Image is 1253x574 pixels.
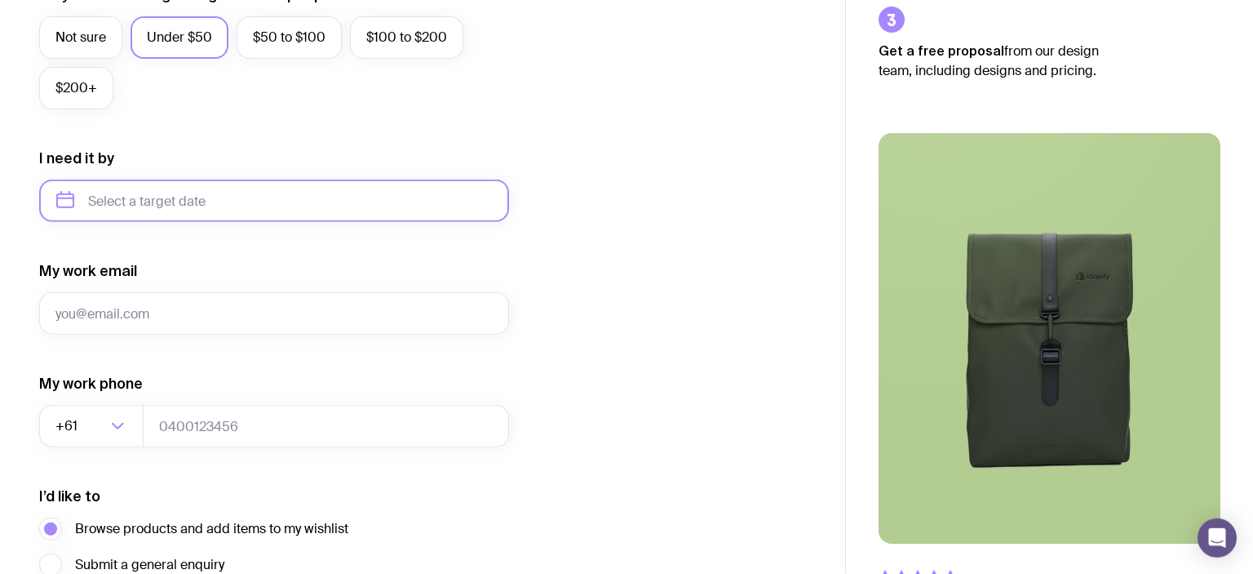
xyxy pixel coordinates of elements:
[879,43,1004,58] strong: Get a free proposal
[39,67,113,109] label: $200+
[39,261,137,281] label: My work email
[39,405,144,447] div: Search for option
[39,149,114,168] label: I need it by
[39,180,509,222] input: Select a target date
[55,405,81,447] span: +61
[39,487,100,506] label: I’d like to
[143,405,509,447] input: 0400123456
[39,374,143,394] label: My work phone
[39,16,122,59] label: Not sure
[39,292,509,335] input: you@email.com
[1198,518,1237,558] div: Open Intercom Messenger
[75,519,348,539] span: Browse products and add items to my wishlist
[81,405,106,447] input: Search for option
[879,41,1123,81] p: from our design team, including designs and pricing.
[131,16,228,59] label: Under $50
[237,16,342,59] label: $50 to $100
[350,16,463,59] label: $100 to $200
